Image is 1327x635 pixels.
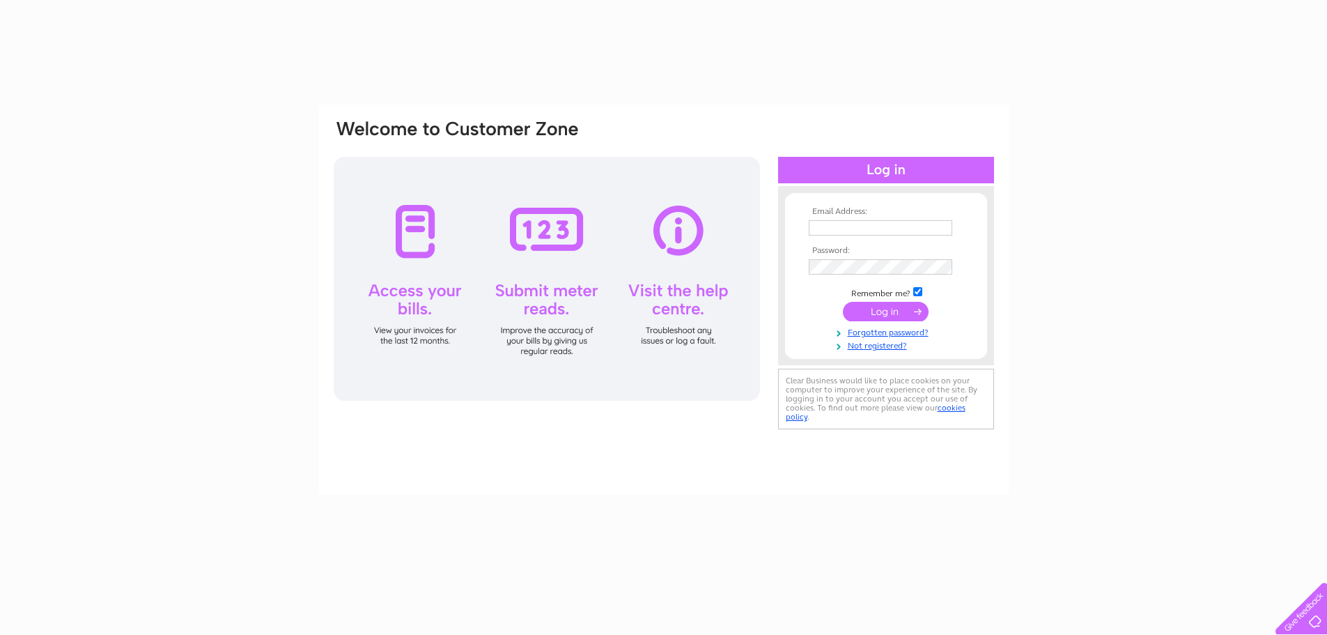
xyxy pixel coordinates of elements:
a: Forgotten password? [809,325,967,338]
td: Remember me? [805,285,967,299]
input: Submit [843,302,929,321]
th: Email Address: [805,207,967,217]
th: Password: [805,246,967,256]
a: cookies policy [786,403,965,422]
a: Not registered? [809,338,967,351]
div: Clear Business would like to place cookies on your computer to improve your experience of the sit... [778,369,994,429]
